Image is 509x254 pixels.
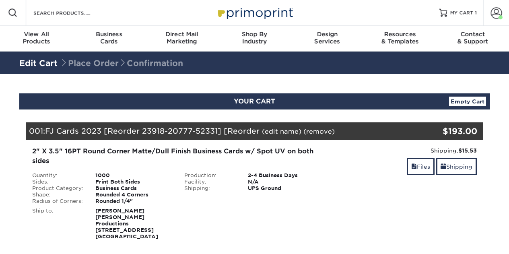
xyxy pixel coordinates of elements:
strong: $15.53 [458,147,477,154]
div: Sides: [26,179,90,185]
span: Business [73,31,146,38]
span: FJ Cards 2023 [Reorder 23918-20777-52331] [Reorder [45,126,260,135]
div: & Support [436,31,509,45]
iframe: Google Customer Reviews [2,229,68,251]
div: Industry [218,31,291,45]
div: 2" X 3.5" 16PT Round Corner Matte/Dull Finish Business Cards w/ Spot UV on both sides [32,147,325,166]
a: (remove) [303,128,335,135]
img: Primoprint [214,4,295,21]
div: N/A [242,179,331,185]
div: & Templates [364,31,437,45]
div: Rounded 1/4" [89,198,178,204]
a: (edit name) [262,128,301,135]
div: Facility: [178,179,242,185]
span: YOUR CART [234,97,275,105]
span: Place Order Confirmation [60,58,183,68]
span: files [411,163,417,170]
a: DesignServices [291,26,364,52]
div: Rounded 4 Corners [89,192,178,198]
div: Services [291,31,364,45]
a: BusinessCards [73,26,146,52]
span: Contact [436,31,509,38]
div: 001: [26,122,407,140]
div: Radius of Corners: [26,198,90,204]
span: 1 [475,10,477,16]
a: Shipping [436,158,477,175]
div: Shipping: [337,147,477,155]
div: Ship to: [26,208,90,240]
a: Direct MailMarketing [145,26,218,52]
a: Files [407,158,435,175]
div: UPS Ground [242,185,331,192]
div: Shipping: [178,185,242,192]
div: Production: [178,172,242,179]
span: Shop By [218,31,291,38]
span: Resources [364,31,437,38]
span: MY CART [450,10,473,17]
input: SEARCH PRODUCTS..... [33,8,111,18]
span: shipping [441,163,446,170]
a: Contact& Support [436,26,509,52]
span: Design [291,31,364,38]
div: Business Cards [89,185,178,192]
div: Shape: [26,192,90,198]
a: Shop ByIndustry [218,26,291,52]
span: Direct Mail [145,31,218,38]
div: Print Both Sides [89,179,178,185]
div: $193.00 [407,125,478,137]
a: Edit Cart [19,58,58,68]
a: Empty Cart [449,97,486,106]
strong: [PERSON_NAME] [PERSON_NAME] Productions [STREET_ADDRESS] [GEOGRAPHIC_DATA] [95,208,158,240]
div: Quantity: [26,172,90,179]
div: 2-4 Business Days [242,172,331,179]
div: 1000 [89,172,178,179]
a: Resources& Templates [364,26,437,52]
div: Marketing [145,31,218,45]
div: Cards [73,31,146,45]
div: Product Category: [26,185,90,192]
